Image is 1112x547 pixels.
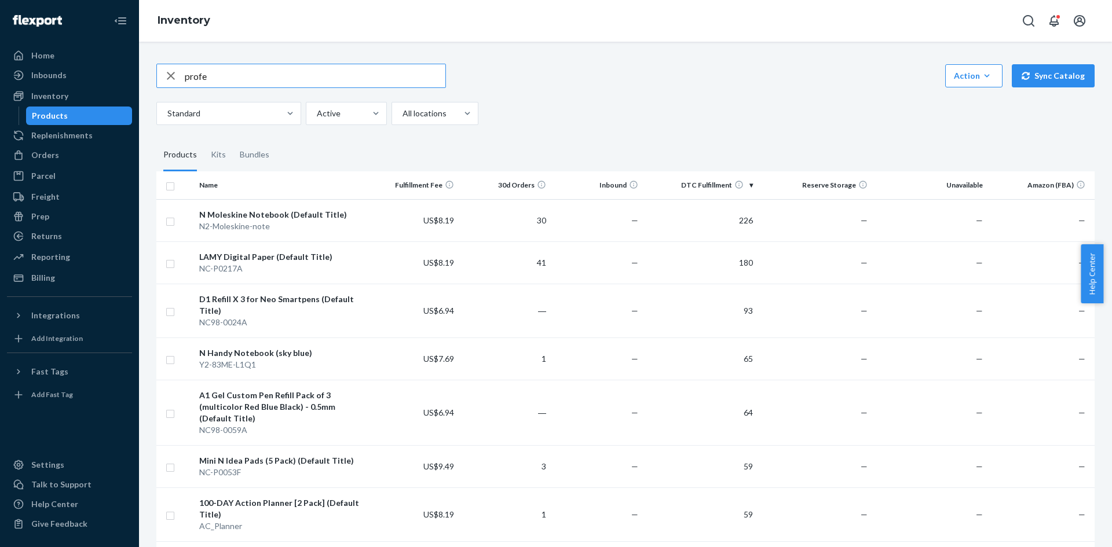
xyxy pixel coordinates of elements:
span: US$6.94 [423,408,454,417]
span: US$8.19 [423,509,454,519]
span: — [976,306,983,315]
th: Amazon (FBA) [987,171,1095,199]
td: 180 [643,241,758,284]
div: Products [163,139,197,171]
div: Add Integration [31,333,83,343]
span: — [631,215,638,225]
span: — [631,354,638,364]
span: — [976,461,983,471]
div: Orders [31,149,59,161]
td: 3 [459,445,551,487]
div: Billing [31,272,55,284]
div: NC98-0059A [199,424,363,436]
span: US$8.19 [423,258,454,267]
td: 1 [459,337,551,380]
span: US$7.69 [423,354,454,364]
div: Talk to Support [31,479,92,490]
input: Active [316,108,317,119]
input: Search inventory by name or sku [185,64,445,87]
div: NC-P0217A [199,263,363,274]
a: Orders [7,146,132,164]
button: Help Center [1081,244,1103,303]
div: AC_Planner [199,520,363,532]
div: LAMY Digital Paper (Default Title) [199,251,363,263]
td: ― [459,380,551,445]
td: 93 [643,284,758,337]
div: N2-Moleskine-note [199,221,363,232]
a: Inventory [158,14,210,27]
td: 41 [459,241,551,284]
div: Home [31,50,54,61]
div: N Moleskine Notebook (Default Title) [199,209,363,221]
a: Add Fast Tag [7,386,132,404]
div: Returns [31,230,62,242]
ol: breadcrumbs [148,4,220,38]
div: Kits [211,139,226,171]
td: 1 [459,487,551,541]
span: — [1078,354,1085,364]
div: Settings [31,459,64,471]
a: Settings [7,456,132,474]
td: 64 [643,380,758,445]
span: US$9.49 [423,461,454,471]
span: — [976,509,983,519]
div: Help Center [31,498,78,510]
input: All locations [401,108,403,119]
div: Give Feedback [31,518,87,530]
span: — [631,509,638,519]
div: NC98-0024A [199,317,363,328]
span: — [1078,408,1085,417]
div: N Handy Notebook (sky blue) [199,347,363,359]
th: Reserve Storage [758,171,872,199]
button: Close Navigation [109,9,132,32]
img: Flexport logo [13,15,62,27]
td: 59 [643,445,758,487]
span: — [976,215,983,225]
button: Fast Tags [7,362,132,381]
td: ― [459,284,551,337]
span: — [631,306,638,315]
th: Name [195,171,367,199]
th: DTC Fulfillment [643,171,758,199]
span: — [631,408,638,417]
button: Sync Catalog [1012,64,1095,87]
span: US$8.19 [423,215,454,225]
input: Standard [166,108,167,119]
td: 30 [459,199,551,241]
span: — [1078,306,1085,315]
span: — [976,408,983,417]
button: Open account menu [1068,9,1091,32]
a: Returns [7,227,132,245]
button: Give Feedback [7,515,132,533]
div: 100-DAY Action Planner [2 Pack] (Default Title) [199,497,363,520]
div: A1 Gel Custom Pen Refill Pack of 3 (multicolor Red Blue Black) - 0.5mm (Default Title) [199,390,363,424]
th: Inbound [551,171,643,199]
button: Open notifications [1042,9,1066,32]
span: — [861,509,868,519]
span: — [631,461,638,471]
th: Unavailable [872,171,987,199]
button: Open Search Box [1017,9,1040,32]
div: Prep [31,211,49,222]
td: 226 [643,199,758,241]
span: — [1078,215,1085,225]
div: Fast Tags [31,366,68,377]
span: — [861,306,868,315]
div: Add Fast Tag [31,390,73,399]
div: D1 Refill X 3 for Neo Smartpens (Default Title) [199,293,363,317]
span: — [1078,258,1085,267]
div: Integrations [31,310,80,321]
a: Home [7,46,132,65]
span: — [861,408,868,417]
div: NC-P0053F [199,467,363,478]
button: Action [945,64,1003,87]
td: 59 [643,487,758,541]
span: — [976,354,983,364]
a: Billing [7,269,132,287]
a: Inbounds [7,66,132,85]
div: Freight [31,191,60,203]
a: Replenishments [7,126,132,145]
span: — [861,461,868,471]
a: Help Center [7,495,132,513]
